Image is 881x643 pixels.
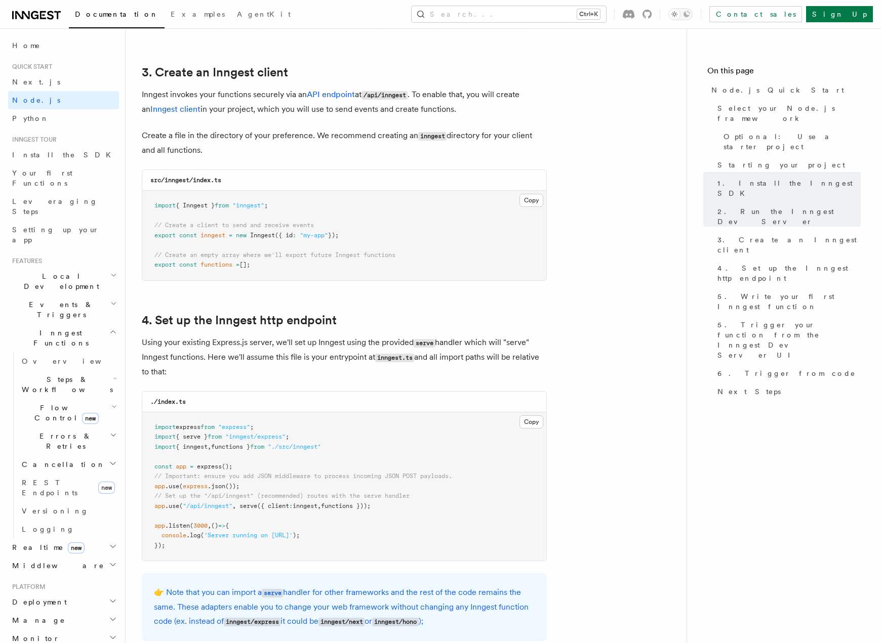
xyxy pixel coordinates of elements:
code: inngest [418,132,447,141]
a: Contact sales [709,6,802,22]
span: // Create an empty array where we'll export future Inngest functions [154,251,395,259]
span: 6. Trigger from code [717,368,856,378]
button: Cancellation [18,455,119,474]
span: .listen [165,522,190,529]
span: from [208,433,222,440]
button: Steps & Workflows [18,370,119,399]
span: Manage [8,615,65,625]
span: new [82,413,99,424]
span: functions })); [321,502,371,509]
span: "./src/inngest" [268,443,321,450]
span: .log [186,532,201,539]
span: Next.js [12,78,60,86]
span: inngest [201,232,225,239]
span: 5. Write your first Inngest function [717,291,861,312]
span: Inngest [250,232,275,239]
button: Errors & Retries [18,427,119,455]
span: ({ client [257,502,289,509]
span: }); [328,232,339,239]
a: Node.js [8,91,119,109]
span: Cancellation [18,459,105,469]
span: Features [8,257,42,265]
span: ( [179,483,183,490]
span: const [179,232,197,239]
span: ( [179,502,183,509]
button: Toggle dark mode [668,8,693,20]
span: 3. Create an Inngest client [717,235,861,255]
code: /api/inngest [362,91,408,100]
code: serve [414,339,435,348]
span: const [154,463,172,470]
a: Starting your project [713,156,861,174]
code: inngest/hono [372,618,418,626]
span: Deployment [8,597,67,607]
a: 4. Set up the Inngest http endpoint [142,313,337,327]
p: 👉 Note that you can import a handler for other frameworks and the rest of the code remains the sa... [154,585,535,629]
span: "express" [218,423,250,431]
span: , [208,522,211,529]
span: Events & Triggers [8,299,110,320]
button: Search...Ctrl+K [412,6,606,22]
span: Platform [8,583,46,591]
span: Logging [22,525,74,533]
span: new [68,542,85,553]
a: Next Steps [713,382,861,401]
span: app [176,463,186,470]
span: express [176,423,201,431]
span: { inngest [176,443,208,450]
span: 1. Install the Inngest SDK [717,178,861,198]
span: Home [12,40,41,51]
span: from [250,443,264,450]
button: Copy [519,415,543,428]
span: 'Server running on [URL]' [204,532,293,539]
span: Python [12,114,49,122]
span: ( [190,522,193,529]
span: ({ id [275,232,293,239]
a: 2. Run the Inngest Dev Server [713,202,861,231]
span: import [154,433,176,440]
span: : [293,232,296,239]
span: // Create a client to send and receive events [154,222,314,229]
span: Node.js Quick Start [711,85,844,95]
span: ; [264,202,268,209]
span: functions } [211,443,250,450]
a: 6. Trigger from code [713,364,861,382]
span: Versioning [22,507,89,515]
a: Next.js [8,73,119,91]
span: import [154,202,176,209]
a: Node.js Quick Start [707,81,861,99]
span: ()); [225,483,239,490]
a: Setting up your app [8,221,119,249]
span: , [208,443,211,450]
span: []; [239,261,250,268]
h4: On this page [707,65,861,81]
code: inngest.ts [375,354,414,362]
span: from [215,202,229,209]
a: Inngest client [150,104,201,114]
button: Middleware [8,556,119,575]
a: serve [262,587,283,597]
span: import [154,423,176,431]
span: () [211,522,218,529]
span: 3000 [193,522,208,529]
a: Optional: Use a starter project [719,127,861,156]
span: express [197,463,222,470]
p: Using your existing Express.js server, we'll set up Inngest using the provided handler which will... [142,335,547,379]
span: Node.js [12,96,60,104]
button: Deployment [8,593,119,611]
span: Quick start [8,63,52,71]
span: ( [201,532,204,539]
span: // Important: ensure you add JSON middleware to process incoming JSON POST payloads. [154,473,452,480]
span: .use [165,502,179,509]
span: { serve } [176,433,208,440]
span: app [154,522,165,529]
span: new [236,232,247,239]
span: Local Development [8,271,110,291]
span: "inngest" [232,202,264,209]
span: Inngest tour [8,136,57,144]
span: Examples [171,10,225,18]
span: .json [208,483,225,490]
a: 4. Set up the Inngest http endpoint [713,259,861,287]
button: Realtimenew [8,538,119,556]
code: ./index.ts [150,398,186,405]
